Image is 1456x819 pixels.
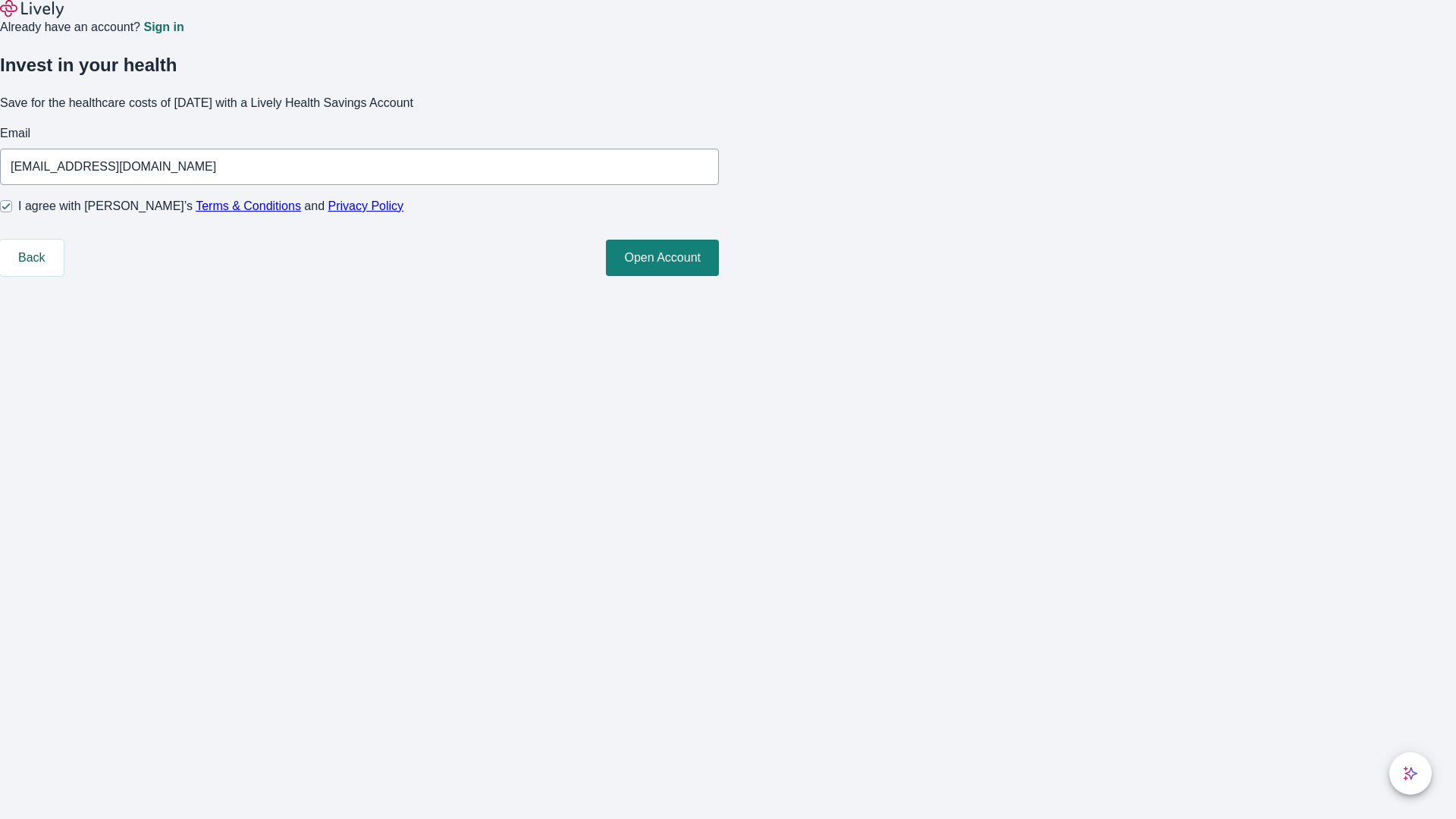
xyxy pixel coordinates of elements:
a: Sign in [143,21,184,33]
a: Privacy Policy [328,199,404,212]
svg: Lively AI Assistant [1403,766,1418,781]
button: chat [1389,752,1432,795]
a: Terms & Conditions [196,199,301,212]
span: I agree with [PERSON_NAME]’s and [18,197,403,215]
button: Open Account [606,240,719,276]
